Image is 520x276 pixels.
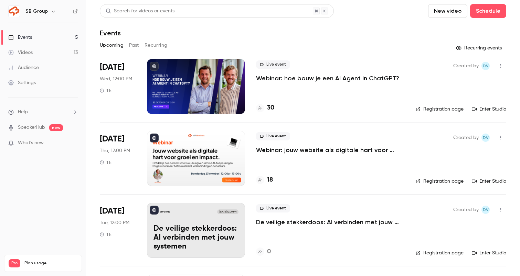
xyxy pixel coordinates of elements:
span: Live event [256,204,290,212]
a: 30 [256,103,274,113]
span: Live event [256,132,290,140]
span: Wed, 12:00 PM [100,76,132,82]
span: Help [18,108,28,116]
span: Created by [453,62,479,70]
h6: SB Group [25,8,48,15]
span: Dante van der heijden [481,206,490,214]
span: Live event [256,60,290,69]
div: Nov 4 Tue, 12:00 PM (Europe/Amsterdam) [100,203,136,258]
a: Registration page [416,106,464,113]
div: Settings [8,79,36,86]
a: De veilige stekkerdoos: AI verbinden met jouw systemenSB Group[DATE] 12:00 PMDe veilige stekkerdo... [147,203,245,258]
button: Recurring [145,40,168,51]
div: Oct 22 Wed, 12:00 PM (Europe/Amsterdam) [100,59,136,114]
a: Registration page [416,178,464,185]
div: Events [8,34,32,41]
span: [DATE] [100,206,124,217]
h1: Events [100,29,121,37]
button: Schedule [470,4,506,18]
span: Tue, 12:00 PM [100,219,129,226]
span: Created by [453,134,479,142]
span: [DATE] 12:00 PM [217,209,238,214]
span: What's new [18,139,44,147]
h4: 0 [267,247,271,256]
iframe: Noticeable Trigger [70,140,78,146]
a: Enter Studio [472,250,506,256]
button: Recurring events [453,43,506,54]
button: Past [129,40,139,51]
img: SB Group [9,6,20,17]
span: Plan usage [24,261,77,266]
button: Upcoming [100,40,124,51]
a: Webinar: jouw website als digitale hart voor groei en impact [256,146,405,154]
p: SB Group [160,210,170,214]
li: help-dropdown-opener [8,108,78,116]
button: New video [428,4,467,18]
span: Dante van der heijden [481,62,490,70]
span: Pro [9,259,20,267]
span: Created by [453,206,479,214]
div: Oct 23 Thu, 12:00 PM (Europe/Amsterdam) [100,131,136,186]
a: Registration page [416,250,464,256]
span: [DATE] [100,62,124,73]
span: Dv [483,206,489,214]
span: Dv [483,62,489,70]
div: Audience [8,64,39,71]
h4: 30 [267,103,274,113]
a: 0 [256,247,271,256]
div: 1 h [100,88,112,93]
a: SpeakerHub [18,124,45,131]
span: Dante van der heijden [481,134,490,142]
div: Search for videos or events [106,8,174,15]
a: Webinar: hoe bouw je een AI Agent in ChatGPT? [256,74,399,82]
a: De veilige stekkerdoos: AI verbinden met jouw systemen [256,218,405,226]
div: 1 h [100,160,112,165]
span: Dv [483,134,489,142]
span: Thu, 12:00 PM [100,147,130,154]
span: new [49,124,63,131]
p: De veilige stekkerdoos: AI verbinden met jouw systemen [153,225,238,251]
span: [DATE] [100,134,124,145]
a: Enter Studio [472,178,506,185]
div: Videos [8,49,33,56]
h4: 18 [267,175,273,185]
div: 1 h [100,232,112,237]
a: Enter Studio [472,106,506,113]
a: 18 [256,175,273,185]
